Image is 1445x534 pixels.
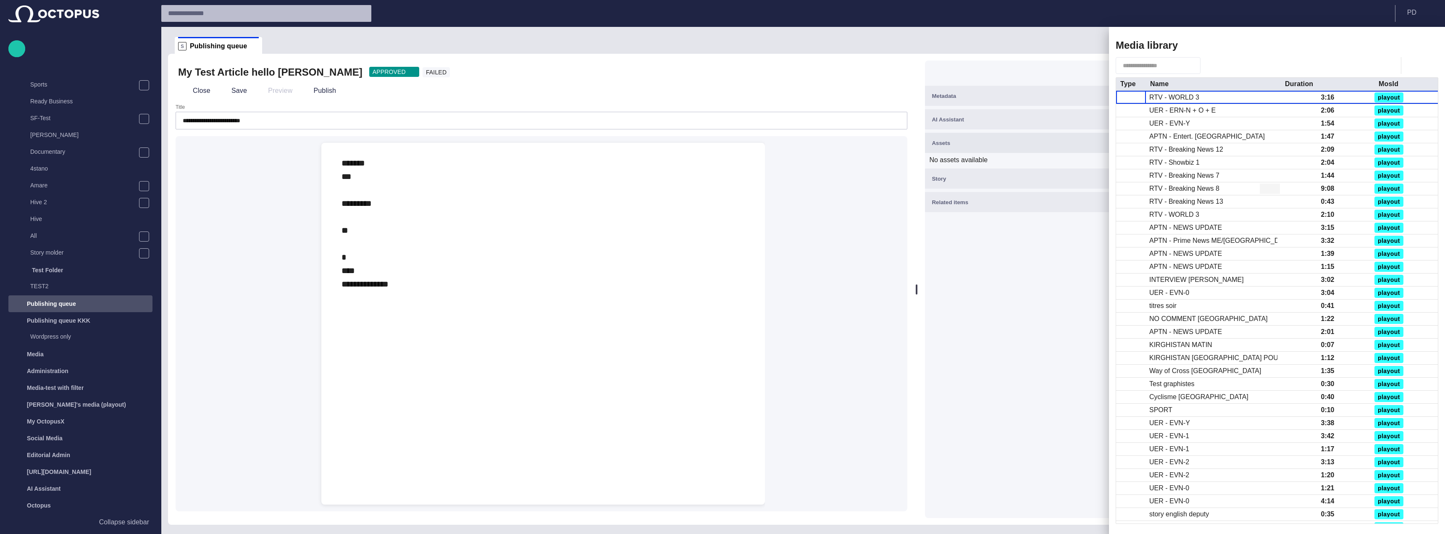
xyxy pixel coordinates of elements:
div: APTN - NEWS UPDATE [1149,262,1222,271]
div: APTN - NEWS UPDATE [1149,249,1222,258]
span: playout [1378,277,1400,283]
span: playout [1378,160,1400,166]
div: RTV - Breaking News 13 [1149,197,1223,206]
div: 1:17 [1321,445,1334,454]
div: APTN - Prime News ME/EUROPE [1149,236,1277,245]
div: 3:38 [1321,418,1334,428]
span: playout [1378,394,1400,400]
span: playout [1378,342,1400,348]
div: RTV - WORLD 3 [1149,93,1199,102]
span: playout [1378,329,1400,335]
div: UER - EVN-2 [1149,458,1189,467]
div: 1:47 [1321,132,1334,141]
span: playout [1378,498,1400,504]
div: UER - EVN-0 [1149,497,1189,506]
span: playout [1378,355,1400,361]
div: 3:13 [1321,458,1334,467]
div: KIRGHISTAN RUSSIA POUTINE [1149,353,1277,363]
span: playout [1378,225,1400,231]
div: 0:40 [1321,392,1334,402]
span: playout [1378,173,1400,179]
span: playout [1378,446,1400,452]
div: NO COMMENT LIBAN [1149,314,1268,324]
span: playout [1378,433,1400,439]
div: 2:01 [1321,327,1334,337]
div: RTV - Breaking News 8 [1149,184,1219,193]
span: playout [1378,407,1400,413]
div: 2:06 [1321,106,1334,115]
div: RTV - WORLD 3 [1149,210,1199,219]
div: UER - EVN-1 [1149,445,1189,454]
span: playout [1378,186,1400,192]
span: playout [1378,147,1400,153]
div: titres soir [1149,301,1177,310]
span: playout [1378,251,1400,257]
div: 2:09 [1321,145,1334,154]
span: playout [1378,420,1400,426]
span: playout [1378,511,1400,517]
div: Duration [1285,80,1313,88]
span: playout [1378,212,1400,218]
span: playout [1378,121,1400,126]
div: 1:39 [1321,249,1334,258]
div: INTERVIEW NAIM KASSEM [1149,275,1244,284]
div: RTV - Showbiz 1 [1149,158,1200,167]
span: playout [1378,95,1400,100]
div: 1:20 [1321,471,1334,480]
div: 0:07 [1321,340,1334,350]
div: Type [1120,80,1136,88]
div: 3:04 [1321,288,1334,297]
div: APTN - Entert. EUROPE [1149,132,1265,141]
div: 1:54 [1321,119,1334,128]
span: playout [1378,381,1400,387]
span: playout [1378,108,1400,113]
div: RTV - Breaking News 7 [1149,171,1219,180]
span: playout [1378,238,1400,244]
div: 9:08 [1321,184,1334,193]
div: RTV - Breaking News 12 [1149,145,1223,154]
div: UER - EVN-1 [1149,431,1189,441]
div: 1:21 [1321,484,1334,493]
div: story english deputy [1149,510,1209,519]
div: 0:35 [1321,510,1334,519]
div: 1:35 [1321,366,1334,376]
div: 1:12 [1321,353,1334,363]
div: APTN - NEWS UPDATE [1149,223,1222,232]
span: playout [1378,472,1400,478]
div: UER - EVN-2 [1149,471,1189,480]
div: Name [1150,80,1169,88]
div: UER - EVN-0 [1149,484,1189,493]
div: 1:22 [1321,314,1334,324]
div: UER - EVN-Y [1149,418,1190,428]
div: 0:41 [1321,301,1334,310]
span: playout [1378,368,1400,374]
span: playout [1378,264,1400,270]
div: Test graphistes [1149,379,1195,389]
h2: Media library [1116,39,1178,51]
span: playout [1378,316,1400,322]
div: Cyclisme Italie [1149,392,1248,402]
div: MosId [1379,80,1398,88]
span: playout [1378,485,1400,491]
span: playout [1378,303,1400,309]
div: 3:32 [1321,236,1334,245]
div: 3:15 [1321,223,1334,232]
div: Way of Cross Jerusalem [1149,366,1261,376]
div: 2:04 [1321,158,1334,167]
span: playout [1378,199,1400,205]
div: 2:10 [1321,210,1334,219]
div: 0:10 [1321,405,1334,415]
div: 0:30 [1321,379,1334,389]
div: UER - EVN-Y [1149,119,1190,128]
span: playout [1378,459,1400,465]
div: 4:14 [1321,497,1334,506]
div: Resize sidebar [1106,281,1119,304]
div: SPORT [1149,405,1172,415]
span: playout [1378,290,1400,296]
div: APTN - NEWS UPDATE [1149,327,1222,337]
div: 3:42 [1321,431,1334,441]
div: 3:02 [1321,275,1334,284]
span: playout [1378,134,1400,139]
div: 1:15 [1321,262,1334,271]
div: UER - EVN-0 [1149,288,1189,297]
